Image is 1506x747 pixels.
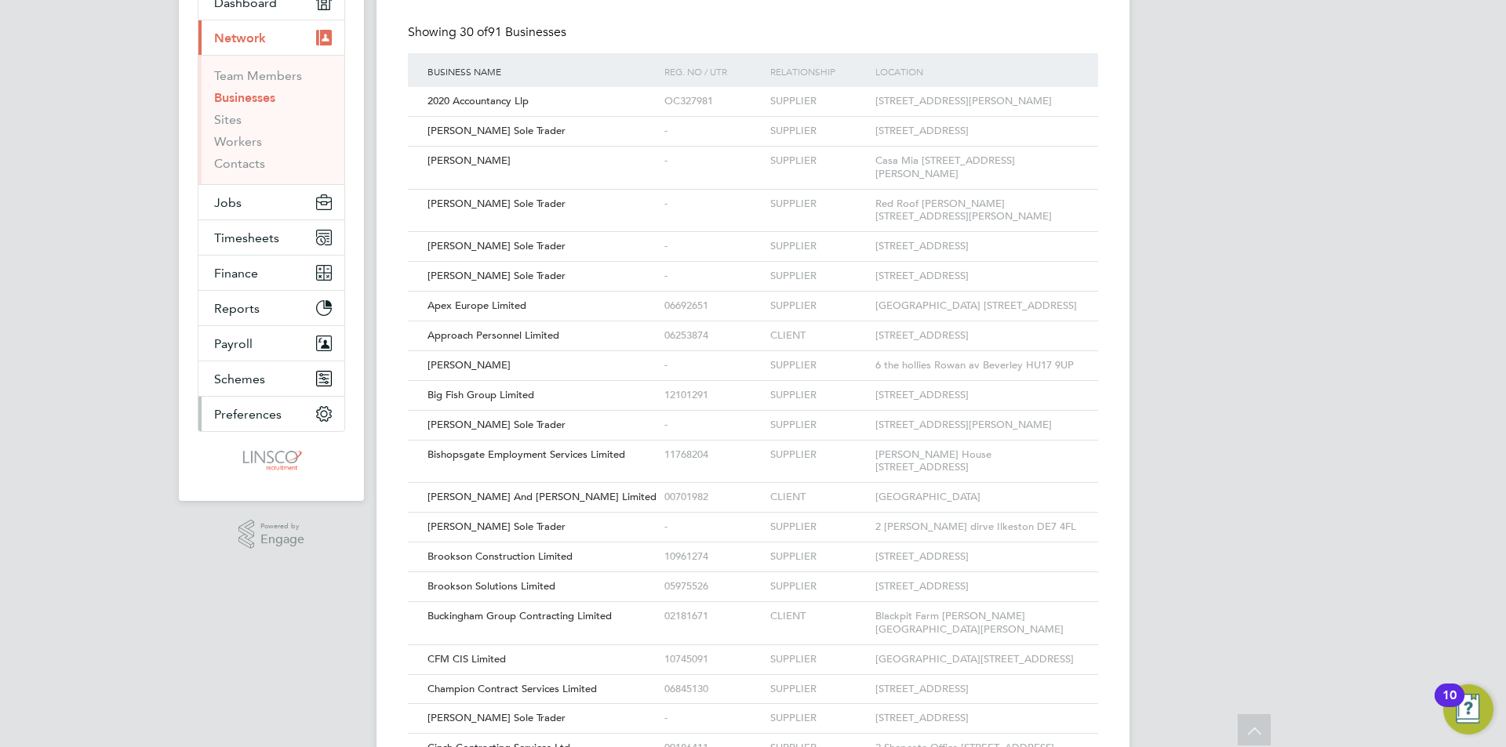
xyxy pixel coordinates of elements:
[871,411,1082,440] div: [STREET_ADDRESS][PERSON_NAME]
[660,675,766,704] div: 06845130
[660,351,766,380] div: -
[424,261,1082,274] a: [PERSON_NAME] Sole Trader-SUPPLIER[STREET_ADDRESS]
[424,291,1082,304] a: Apex Europe Limited06692651SUPPLIER[GEOGRAPHIC_DATA] [STREET_ADDRESS]
[214,90,275,105] a: Businesses
[871,441,1082,483] div: [PERSON_NAME] House [STREET_ADDRESS]
[871,381,1082,410] div: [STREET_ADDRESS]
[871,704,1082,733] div: [STREET_ADDRESS]
[660,513,766,542] div: -
[198,448,345,473] a: Go to home page
[427,94,529,107] span: 2020 Accountancy Llp
[214,156,265,171] a: Contacts
[214,31,266,45] span: Network
[460,24,566,40] span: 91 Businesses
[660,381,766,410] div: 12101291
[424,703,1082,716] a: [PERSON_NAME] Sole Trader-SUPPLIER[STREET_ADDRESS]
[660,292,766,321] div: 06692651
[871,232,1082,261] div: [STREET_ADDRESS]
[260,520,304,533] span: Powered by
[871,513,1082,542] div: 2 [PERSON_NAME] dirve Ilkeston DE7 4FL
[871,483,1082,512] div: [GEOGRAPHIC_DATA]
[660,147,766,176] div: -
[766,190,871,219] div: SUPPLIER
[660,441,766,470] div: 11768204
[766,321,871,350] div: CLIENT
[424,601,1082,615] a: Buckingham Group Contracting Limited02181671CLIENTBlackpit Farm [PERSON_NAME][GEOGRAPHIC_DATA][PE...
[766,53,871,89] div: Relationship
[424,86,1082,100] a: 2020 Accountancy LlpOC327981SUPPLIER[STREET_ADDRESS][PERSON_NAME]
[660,117,766,146] div: -
[427,711,566,724] span: [PERSON_NAME] Sole Trader
[427,652,506,665] span: CFM CIS Limited
[214,230,279,245] span: Timesheets
[766,483,871,512] div: CLIENT
[427,269,566,282] span: [PERSON_NAME] Sole Trader
[766,147,871,176] div: SUPPLIER
[427,154,511,167] span: [PERSON_NAME]
[766,411,871,440] div: SUPPLIER
[766,351,871,380] div: SUPPLIER
[871,262,1082,291] div: [STREET_ADDRESS]
[424,482,1082,495] a: [PERSON_NAME] And [PERSON_NAME] Limited00701982CLIENT[GEOGRAPHIC_DATA]
[427,609,612,622] span: Buckingham Group Contracting Limited
[214,336,253,351] span: Payroll
[1443,684,1493,734] button: Open Resource Center, 10 new notifications
[871,147,1082,189] div: Casa Mia [STREET_ADDRESS][PERSON_NAME]
[427,418,566,431] span: [PERSON_NAME] Sole Trader
[238,448,304,473] img: linsco-logo-retina.png
[766,117,871,146] div: SUPPLIER
[660,232,766,261] div: -
[214,266,258,281] span: Finance
[214,68,302,83] a: Team Members
[427,197,566,210] span: [PERSON_NAME] Sole Trader
[460,24,488,40] span: 30 of
[1442,695,1457,716] div: 10
[198,256,344,290] button: Finance
[424,380,1082,393] a: Big Fish Group Limited12101291SUPPLIER[STREET_ADDRESS]
[660,321,766,350] div: 06253874
[427,328,559,342] span: Approach Personnel Limited
[871,53,1082,89] div: Location
[424,410,1082,423] a: [PERSON_NAME] Sole Trader-SUPPLIER[STREET_ADDRESS][PERSON_NAME]
[766,675,871,704] div: SUPPLIER
[766,232,871,261] div: SUPPLIER
[766,513,871,542] div: SUPPLIER
[871,645,1082,674] div: [GEOGRAPHIC_DATA][STREET_ADDRESS]
[424,53,660,89] div: Business Name
[214,301,260,316] span: Reports
[427,299,526,312] span: Apex Europe Limited
[871,190,1082,232] div: Red Roof [PERSON_NAME][STREET_ADDRESS][PERSON_NAME]
[660,53,766,89] div: Reg. No / UTR
[427,682,597,695] span: Champion Contract Services Limited
[660,704,766,733] div: -
[427,448,625,461] span: Bishopsgate Employment Services Limited
[424,644,1082,658] a: CFM CIS Limited10745091SUPPLIER[GEOGRAPHIC_DATA][STREET_ADDRESS]
[198,220,344,255] button: Timesheets
[766,262,871,291] div: SUPPLIER
[198,361,344,396] button: Schemes
[214,372,265,386] span: Schemes
[198,185,344,219] button: Jobs
[766,704,871,733] div: SUPPLIER
[766,572,871,601] div: SUPPLIER
[766,87,871,116] div: SUPPLIER
[260,533,304,546] span: Engage
[871,572,1082,601] div: [STREET_ADDRESS]
[660,190,766,219] div: -
[214,407,282,422] span: Preferences
[214,195,242,210] span: Jobs
[198,326,344,361] button: Payroll
[424,350,1082,364] a: [PERSON_NAME]-SUPPLIER6 the hollies Rowan av Beverley HU17 9UP
[198,291,344,325] button: Reports
[427,124,566,137] span: [PERSON_NAME] Sole Trader
[766,441,871,470] div: SUPPLIER
[660,602,766,631] div: 02181671
[424,440,1082,453] a: Bishopsgate Employment Services Limited11768204SUPPLIER[PERSON_NAME] House [STREET_ADDRESS]
[427,239,566,252] span: [PERSON_NAME] Sole Trader
[424,542,1082,555] a: Brookson Construction Limited10961274SUPPLIER[STREET_ADDRESS]
[660,542,766,571] div: 10961274
[424,231,1082,245] a: [PERSON_NAME] Sole Trader-SUPPLIER[STREET_ADDRESS]
[766,292,871,321] div: SUPPLIER
[871,542,1082,571] div: [STREET_ADDRESS]
[871,321,1082,350] div: [STREET_ADDRESS]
